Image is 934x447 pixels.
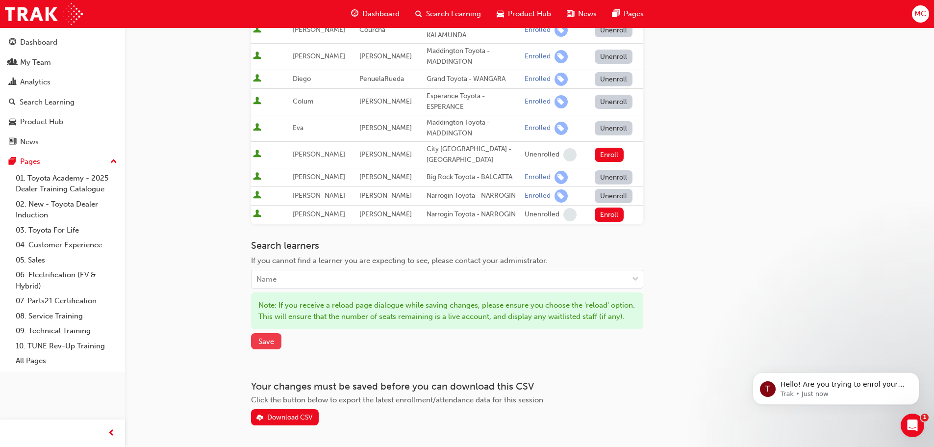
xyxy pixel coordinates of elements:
[407,4,489,24] a: search-iconSearch Learning
[595,72,633,86] button: Unenroll
[12,171,121,197] a: 01. Toyota Academy - 2025 Dealer Training Catalogue
[351,8,358,20] span: guage-icon
[253,150,261,159] span: User is active
[525,124,551,133] div: Enrolled
[427,46,521,68] div: Maddington Toyota - MADDINGTON
[343,4,407,24] a: guage-iconDashboard
[359,26,385,34] span: Courcha
[595,121,633,135] button: Unenroll
[253,210,261,219] span: User is active
[12,339,121,354] a: 10. TUNE Rev-Up Training
[4,153,121,171] button: Pages
[9,98,16,107] span: search-icon
[293,150,345,158] span: [PERSON_NAME]
[612,8,620,20] span: pages-icon
[555,50,568,63] span: learningRecordVerb_ENROLL-icon
[525,52,551,61] div: Enrolled
[563,148,577,161] span: learningRecordVerb_NONE-icon
[605,4,652,24] a: pages-iconPages
[555,24,568,37] span: learningRecordVerb_ENROLL-icon
[20,77,50,88] div: Analytics
[359,173,412,181] span: [PERSON_NAME]
[508,8,551,20] span: Product Hub
[9,158,16,166] span: pages-icon
[256,274,277,285] div: Name
[12,353,121,368] a: All Pages
[738,352,934,421] iframe: Intercom notifications message
[415,8,422,20] span: search-icon
[12,323,121,339] a: 09. Technical Training
[253,74,261,84] span: User is active
[20,57,51,68] div: My Team
[632,273,639,286] span: down-icon
[555,73,568,86] span: learningRecordVerb_ENROLL-icon
[427,209,521,220] div: Narrogin Toyota - NARROGIN
[4,33,121,52] a: Dashboard
[595,148,624,162] button: Enroll
[426,8,481,20] span: Search Learning
[12,309,121,324] a: 08. Service Training
[427,172,521,183] div: Big Rock Toyota - BALCATTA
[595,208,624,222] button: Enroll
[5,3,83,25] img: Trak
[525,150,559,159] div: Unenrolled
[921,414,929,421] span: 1
[20,97,75,108] div: Search Learning
[9,78,16,87] span: chart-icon
[555,95,568,108] span: learningRecordVerb_ENROLL-icon
[525,191,551,201] div: Enrolled
[293,52,345,60] span: [PERSON_NAME]
[9,118,16,127] span: car-icon
[251,292,643,329] div: Note: If you receive a reload page dialogue while saving changes, please ensure you choose the 'r...
[427,117,521,139] div: Maddington Toyota - MADDINGTON
[555,122,568,135] span: learningRecordVerb_ENROLL-icon
[427,19,521,41] div: Kalamunda Toyota - KALAMUNDA
[253,52,261,61] span: User is active
[12,197,121,223] a: 02. New - Toyota Dealer Induction
[12,223,121,238] a: 03. Toyota For Life
[251,409,319,425] button: Download CSV
[359,75,404,83] span: PenuelaRueda
[253,172,261,182] span: User is active
[12,237,121,253] a: 04. Customer Experience
[563,208,577,221] span: learningRecordVerb_NONE-icon
[251,256,548,265] span: If you cannot find a learner you are expecting to see, please contact your administrator.
[12,293,121,309] a: 07. Parts21 Certification
[267,413,313,421] div: Download CSV
[20,156,40,167] div: Pages
[4,31,121,153] button: DashboardMy TeamAnalyticsSearch LearningProduct HubNews
[4,133,121,151] a: News
[12,267,121,293] a: 06. Electrification (EV & Hybrid)
[555,189,568,203] span: learningRecordVerb_ENROLL-icon
[9,138,16,147] span: news-icon
[256,414,263,422] span: download-icon
[525,210,559,219] div: Unenrolled
[427,74,521,85] div: Grand Toyota - WANGARA
[427,144,521,166] div: City [GEOGRAPHIC_DATA] - [GEOGRAPHIC_DATA]
[901,414,924,437] iframe: Intercom live chat
[258,337,274,346] span: Save
[9,58,16,67] span: people-icon
[525,75,551,84] div: Enrolled
[253,191,261,201] span: User is active
[595,23,633,37] button: Unenroll
[253,123,261,133] span: User is active
[559,4,605,24] a: news-iconNews
[251,240,643,251] h3: Search learners
[108,427,115,440] span: prev-icon
[362,8,400,20] span: Dashboard
[12,253,121,268] a: 05. Sales
[110,156,117,168] span: up-icon
[253,25,261,35] span: User is active
[359,124,412,132] span: [PERSON_NAME]
[914,8,926,20] span: MC
[293,191,345,200] span: [PERSON_NAME]
[525,26,551,35] div: Enrolled
[4,113,121,131] a: Product Hub
[595,50,633,64] button: Unenroll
